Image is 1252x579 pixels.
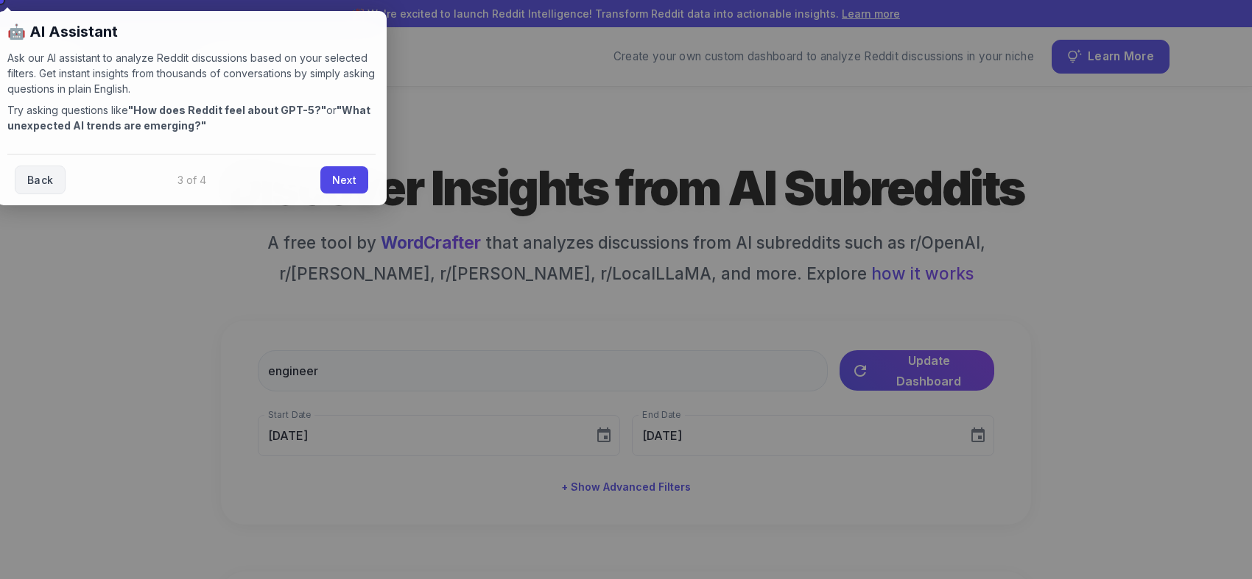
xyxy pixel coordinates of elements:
[7,22,376,41] h2: 🤖 AI Assistant
[128,104,326,116] strong: "How does Reddit feel about GPT-5?"
[7,102,376,133] p: Try asking questions like or
[320,166,368,193] a: Next
[7,50,376,96] p: Ask our AI assistant to analyze Reddit discussions based on your selected filters. Get instant in...
[15,166,66,194] a: Back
